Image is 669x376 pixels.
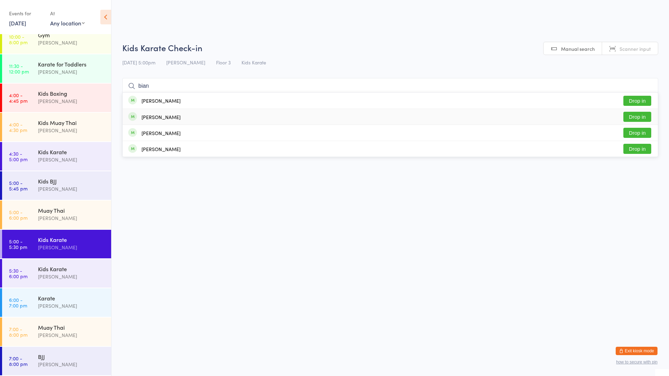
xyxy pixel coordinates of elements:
[9,297,27,308] time: 6:00 - 7:00 pm
[50,8,85,19] div: At
[141,114,180,120] div: [PERSON_NAME]
[38,323,105,331] div: Muay Thai
[9,34,28,45] time: 10:00 - 8:00 pm
[2,347,111,375] a: 7:00 -8:00 pmBJJ[PERSON_NAME]
[9,355,28,367] time: 7:00 - 8:00 pm
[9,326,28,337] time: 7:00 - 8:00 pm
[2,113,111,141] a: 4:00 -4:30 pmKids Muay Thai[PERSON_NAME]
[38,243,105,251] div: [PERSON_NAME]
[2,54,111,83] a: 11:30 -12:00 pmKarate for Toddlers[PERSON_NAME]
[9,151,28,162] time: 4:30 - 5:00 pm
[623,96,651,106] button: Drop in
[9,122,27,133] time: 4:00 - 4:30 pm
[38,294,105,302] div: Karate
[38,302,105,310] div: [PERSON_NAME]
[2,230,111,258] a: 5:00 -5:30 pmKids Karate[PERSON_NAME]
[2,318,111,346] a: 7:00 -8:00 pmMuay Thai[PERSON_NAME]
[9,8,43,19] div: Events for
[38,206,105,214] div: Muay Thai
[561,45,595,52] span: Manual search
[166,59,205,66] span: [PERSON_NAME]
[38,148,105,156] div: Kids Karate
[2,142,111,171] a: 4:30 -5:00 pmKids Karate[PERSON_NAME]
[141,130,180,136] div: [PERSON_NAME]
[141,98,180,103] div: [PERSON_NAME]
[50,19,85,27] div: Any location
[241,59,266,66] span: Kids Karate
[623,112,651,122] button: Drop in
[122,59,155,66] span: [DATE] 5:00pm
[38,236,105,243] div: Kids Karate
[9,180,28,191] time: 5:00 - 5:45 pm
[9,209,28,220] time: 5:00 - 6:00 pm
[38,353,105,360] div: BJJ
[38,60,105,68] div: Karate for Toddlers
[9,268,28,279] time: 5:30 - 6:00 pm
[122,78,658,94] input: Search
[38,97,105,105] div: [PERSON_NAME]
[141,146,180,152] div: [PERSON_NAME]
[38,89,105,97] div: Kids Boxing
[9,92,28,103] time: 4:00 - 4:45 pm
[2,259,111,288] a: 5:30 -6:00 pmKids Karate[PERSON_NAME]
[2,288,111,317] a: 6:00 -7:00 pmKarate[PERSON_NAME]
[9,238,27,250] time: 5:00 - 5:30 pm
[38,265,105,273] div: Kids Karate
[38,156,105,164] div: [PERSON_NAME]
[38,68,105,76] div: [PERSON_NAME]
[38,360,105,368] div: [PERSON_NAME]
[122,42,658,53] h2: Kids Karate Check-in
[2,171,111,200] a: 5:00 -5:45 pmKids BJJ[PERSON_NAME]
[9,19,26,27] a: [DATE]
[616,360,658,365] button: how to secure with pin
[38,331,105,339] div: [PERSON_NAME]
[38,177,105,185] div: Kids BJJ
[38,273,105,281] div: [PERSON_NAME]
[216,59,231,66] span: Floor 3
[38,119,105,126] div: Kids Muay Thai
[623,144,651,154] button: Drop in
[38,185,105,193] div: [PERSON_NAME]
[620,45,651,52] span: Scanner input
[2,25,111,54] a: 10:00 -8:00 pmGym[PERSON_NAME]
[38,214,105,222] div: [PERSON_NAME]
[2,84,111,112] a: 4:00 -4:45 pmKids Boxing[PERSON_NAME]
[9,63,29,74] time: 11:30 - 12:00 pm
[38,126,105,134] div: [PERSON_NAME]
[623,128,651,138] button: Drop in
[616,347,658,355] button: Exit kiosk mode
[38,39,105,47] div: [PERSON_NAME]
[2,201,111,229] a: 5:00 -6:00 pmMuay Thai[PERSON_NAME]
[38,31,105,39] div: Gym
